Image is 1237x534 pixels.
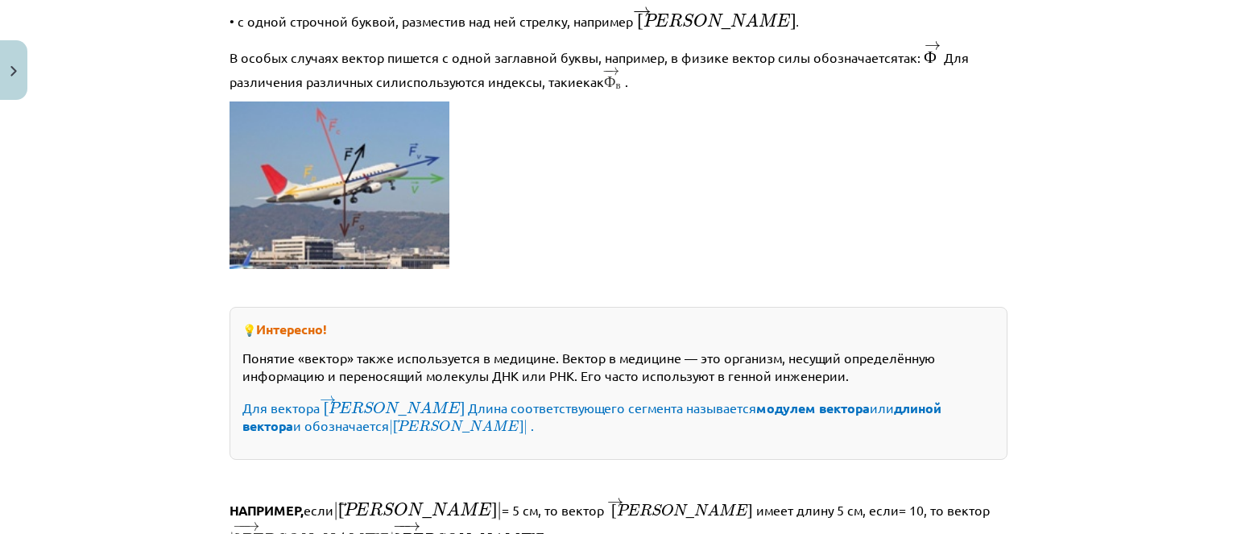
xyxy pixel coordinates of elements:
font: Понятие «вектор» также используется в медицине. Вектор в медицине — это организм, несущий определ... [242,350,935,383]
font: = 10 [899,502,924,518]
font: используются индексы, такие [399,73,583,89]
font: Для различения различных сил [230,49,969,89]
font: и обозначается [293,417,389,433]
font: Для вектора [242,399,320,416]
font: имеет длину 5 см, если [756,502,899,518]
font: если [304,502,333,518]
font: . [625,73,628,89]
font: , то вектор [924,502,990,518]
font: В особых случаях вектор пишется с одной заглавной буквы, например, в физике вектор силы обозначается [230,49,898,65]
font: длиной вектора [242,399,941,434]
font: модулем вектора [756,399,870,416]
font: или [870,399,894,416]
font: так: [898,49,921,65]
font: . [796,15,799,29]
font: как [583,73,604,89]
font: 💡 [242,322,256,337]
font: = 5 см, то вектор [502,502,604,518]
font: Длина соответствующего сегмента называется [468,399,756,416]
font: • с одной строчной буквой, разместив над ней стрелку, например [230,13,633,29]
font: . [531,417,534,433]
font: НАПРИМЕР, [230,502,304,519]
font: Интересно! [256,321,326,337]
img: icon-close-lesson-0947bae3869378f0d4975bcd49f059093ad1ed9edebbc8119c70593378902aed.svg [10,66,17,77]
